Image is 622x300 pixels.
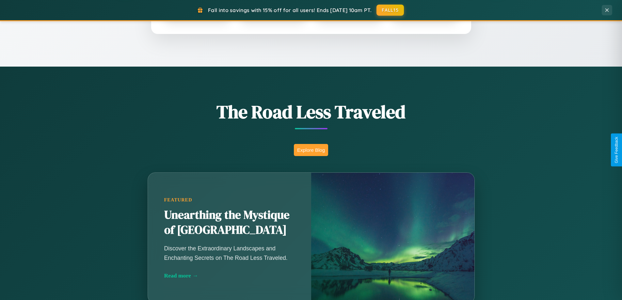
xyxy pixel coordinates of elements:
div: Give Feedback [614,137,619,163]
div: Featured [164,197,295,203]
h1: The Road Less Traveled [115,99,507,124]
button: FALL15 [376,5,404,16]
div: Read more → [164,272,295,279]
h2: Unearthing the Mystique of [GEOGRAPHIC_DATA] [164,208,295,238]
button: Explore Blog [294,144,328,156]
span: Fall into savings with 15% off for all users! Ends [DATE] 10am PT. [208,7,372,13]
p: Discover the Extraordinary Landscapes and Enchanting Secrets on The Road Less Traveled. [164,244,295,262]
